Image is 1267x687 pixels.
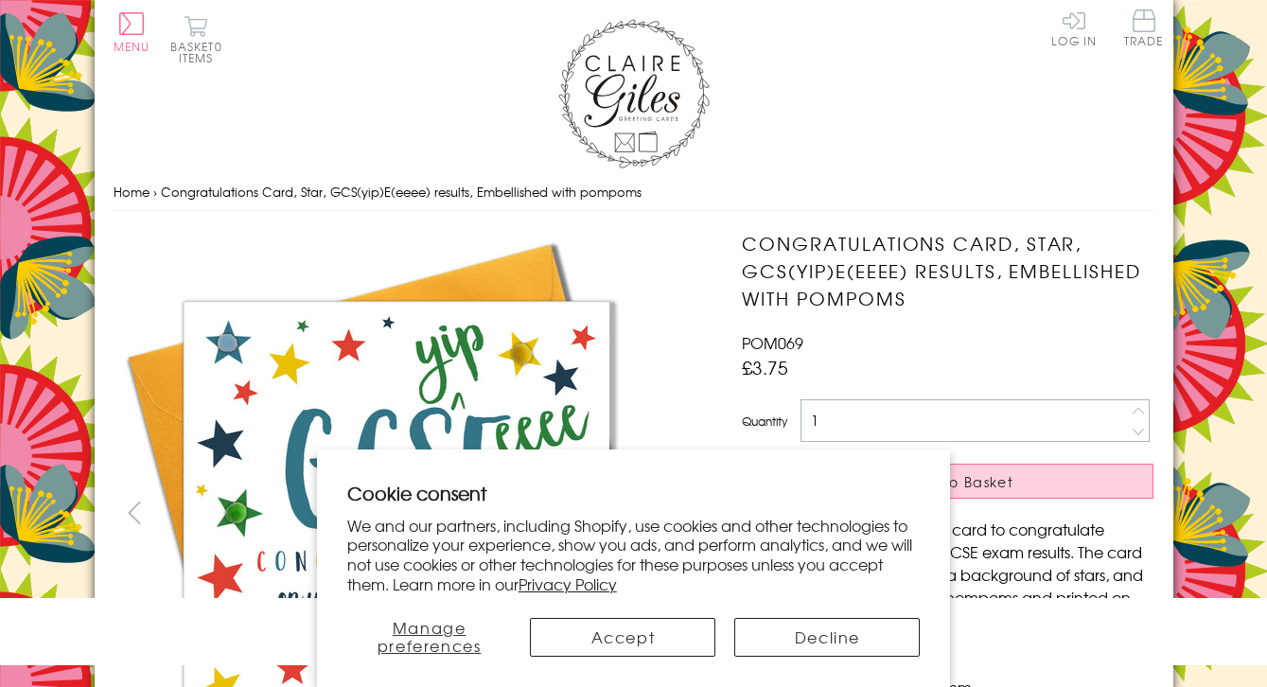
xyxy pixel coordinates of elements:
[347,480,921,506] h2: Cookie consent
[114,491,156,534] button: prev
[1124,9,1164,50] a: Trade
[114,12,150,52] button: Menu
[114,183,150,201] a: Home
[906,472,1013,491] span: Add to Basket
[179,38,222,66] span: 0 items
[530,618,715,657] button: Accept
[114,38,150,55] span: Menu
[378,616,482,657] span: Manage preferences
[742,331,803,354] span: POM069
[161,183,642,201] span: Congratulations Card, Star, GCS(yip)E(eeee) results, Embellished with pompoms
[742,230,1153,311] h1: Congratulations Card, Star, GCS(yip)E(eeee) results, Embellished with pompoms
[153,183,157,201] span: ›
[558,19,710,168] img: Claire Giles Greetings Cards
[734,618,920,657] button: Decline
[347,618,512,657] button: Manage preferences
[1124,9,1164,46] span: Trade
[519,572,617,595] a: Privacy Policy
[742,354,788,380] span: £3.75
[347,516,921,594] p: We and our partners, including Shopify, use cookies and other technologies to personalize your ex...
[742,413,787,430] label: Quantity
[170,15,222,63] button: Basket0 items
[114,173,1154,212] nav: breadcrumbs
[1051,9,1097,46] a: Log In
